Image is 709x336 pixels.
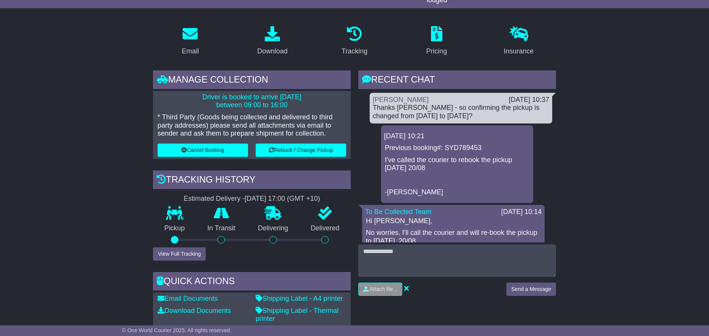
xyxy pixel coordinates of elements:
a: Tracking [337,23,372,59]
button: Cancel Booking [158,144,248,157]
div: [DATE] 10:14 [501,208,542,216]
a: To Be Collected Team [365,208,431,216]
div: Thanks [PERSON_NAME] - so confirming the pickup is changed from [DATE] to [DATE]? [373,104,549,120]
p: -[PERSON_NAME] [385,188,529,197]
a: Email Documents [158,295,218,302]
a: Shipping Label - Thermal printer [256,307,339,323]
a: Download [252,23,292,59]
p: Previous booking#: SYD789453 [385,144,529,152]
p: Delivered [300,224,351,233]
p: Hi [PERSON_NAME], [366,217,541,225]
div: RECENT CHAT [358,70,556,91]
a: Download Documents [158,307,231,314]
div: Email [182,46,199,56]
p: Delivering [247,224,300,233]
p: No worries. I'll call the courier and will re-book the pickup to [DATE]. 20/08 [366,229,541,245]
p: In Transit [196,224,247,233]
div: [DATE] 10:37 [509,96,549,104]
div: [DATE] 10:21 [384,132,530,141]
p: I've called the courier to rebook the pickup [DATE] 20/08 [385,156,529,172]
div: Insurance [504,46,534,56]
p: Pickup [153,224,196,233]
button: View Full Tracking [153,247,206,261]
div: Download [257,46,287,56]
a: Insurance [499,23,539,59]
div: Manage collection [153,70,351,91]
div: Quick Actions [153,272,351,292]
span: © One World Courier 2025. All rights reserved. [122,327,231,333]
div: Tracking [342,46,367,56]
div: Estimated Delivery - [153,195,351,203]
div: [DATE] 17:00 (GMT +10) [245,195,320,203]
a: Shipping Label - A4 printer [256,295,343,302]
p: Driver is booked to arrive [DATE] between 09:00 to 16:00 [158,93,346,109]
p: * Third Party (Goods being collected and delivered to third party addresses) please send all atta... [158,113,346,138]
div: Pricing [426,46,447,56]
button: Rebook / Change Pickup [256,144,346,157]
a: Pricing [421,23,452,59]
div: Tracking history [153,170,351,191]
a: Email [177,23,204,59]
a: [PERSON_NAME] [373,96,429,103]
button: Send a Message [506,283,556,296]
